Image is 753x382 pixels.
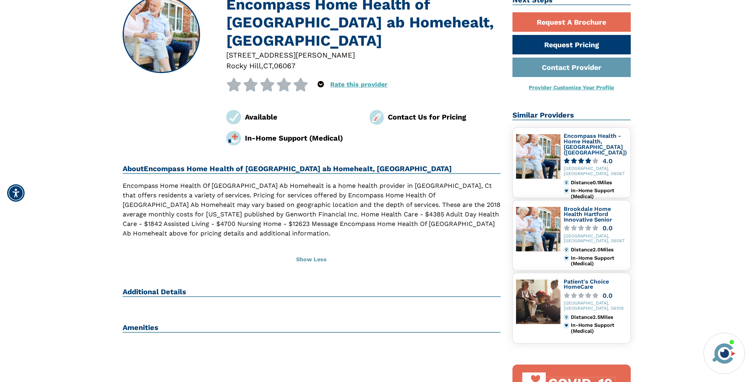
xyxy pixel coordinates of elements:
div: Distance 0.1 Miles [571,180,627,185]
img: primary.svg [564,255,569,261]
div: [GEOGRAPHIC_DATA], [GEOGRAPHIC_DATA], 06109 [564,301,627,311]
img: avatar [711,340,738,367]
div: 4.0 [603,158,612,164]
a: Patient's Choice HomeCare [564,278,609,290]
h2: Amenities [123,323,501,333]
a: Provider Customize Your Profile [529,84,614,91]
div: [GEOGRAPHIC_DATA], [GEOGRAPHIC_DATA], 06067 [564,166,627,177]
span: , [272,62,274,70]
img: distance.svg [564,247,569,253]
h2: About Encompass Home Health of [GEOGRAPHIC_DATA] ab Homehealt, [GEOGRAPHIC_DATA] [123,164,501,174]
p: Encompass Home Health Of [GEOGRAPHIC_DATA] Ab Homehealt is a home health provider in [GEOGRAPHIC_... [123,181,501,238]
iframe: iframe [596,220,745,328]
div: In-Home Support (Medical) [571,255,627,267]
h2: Additional Details [123,287,501,297]
div: Popover trigger [318,78,324,91]
a: Brookdale Home Health Hartford Innovative Senior [564,206,612,223]
div: In-Home Support (Medical) [571,322,627,334]
span: CT [263,62,272,70]
div: Distance 2.5 Miles [571,314,627,320]
div: Available [245,112,358,122]
img: distance.svg [564,180,569,185]
button: Show Less [123,251,501,268]
a: Encompass Health - Home Health, [GEOGRAPHIC_DATA] ([GEOGRAPHIC_DATA]) [564,133,627,155]
div: In-Home Support (Medical) [245,133,358,143]
div: 06067 [274,60,295,71]
div: [STREET_ADDRESS][PERSON_NAME] [226,50,501,60]
a: Request A Brochure [512,12,631,32]
img: primary.svg [564,188,569,193]
a: 0.0 [564,293,627,299]
a: 4.0 [564,158,627,164]
h2: Similar Providers [512,111,631,120]
a: 0.0 [564,225,627,231]
img: distance.svg [564,314,569,320]
img: primary.svg [564,322,569,328]
div: Accessibility Menu [7,184,25,202]
div: [GEOGRAPHIC_DATA], [GEOGRAPHIC_DATA], 06067 [564,234,627,244]
a: Request Pricing [512,35,631,54]
div: Contact Us for Pricing [388,112,501,122]
span: Rocky Hill [226,62,261,70]
a: Contact Provider [512,58,631,77]
div: In-Home Support (Medical) [571,188,627,199]
span: , [261,62,263,70]
div: Distance 2.0 Miles [571,247,627,253]
a: Rate this provider [330,81,387,88]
